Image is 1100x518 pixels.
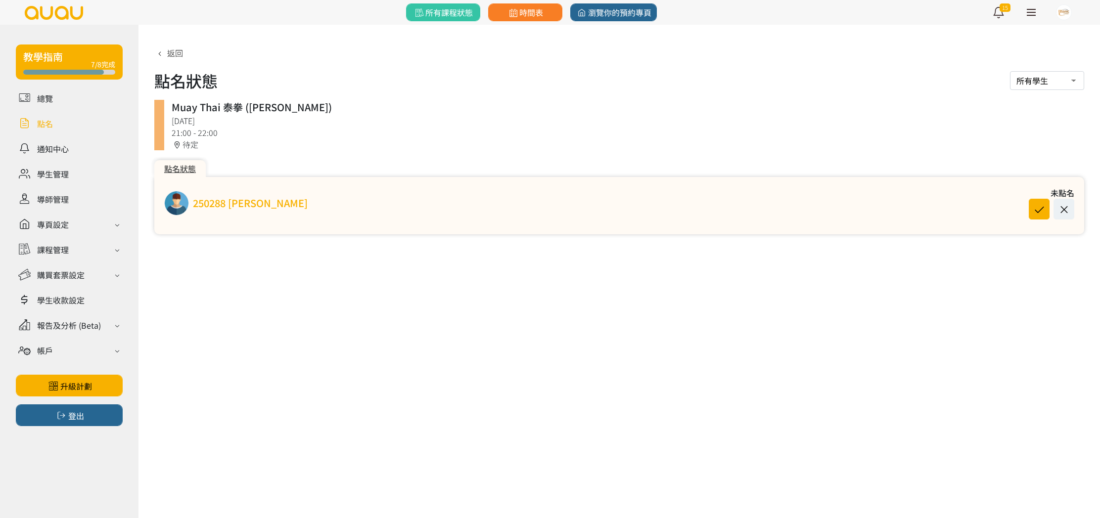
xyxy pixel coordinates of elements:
[172,100,1077,115] div: Muay Thai 泰拳 ([PERSON_NAME])
[1000,3,1010,12] span: 15
[154,160,206,177] div: 點名狀態
[507,6,543,18] span: 時間表
[570,3,657,21] a: 瀏覽你的預約專頁
[488,3,562,21] a: 時間表
[576,6,651,18] span: 瀏覽你的預約專頁
[37,345,53,356] div: 帳戶
[172,138,1077,150] div: 待定
[37,269,85,281] div: 購買套票設定
[172,127,1077,138] div: 21:00 - 22:00
[16,404,123,426] button: 登出
[406,3,480,21] a: 所有課程狀態
[1020,187,1074,199] div: 未點名
[24,6,84,20] img: logo.svg
[37,218,69,230] div: 專頁設定
[37,319,101,331] div: 報告及分析 (Beta)
[37,244,69,256] div: 課程管理
[16,375,123,396] a: 升級計劃
[193,196,308,211] a: 250288 [PERSON_NAME]
[154,69,218,92] h1: 點名狀態
[413,6,473,18] span: 所有課程狀態
[172,115,1077,127] div: [DATE]
[167,47,183,59] span: 返回
[154,47,183,59] a: 返回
